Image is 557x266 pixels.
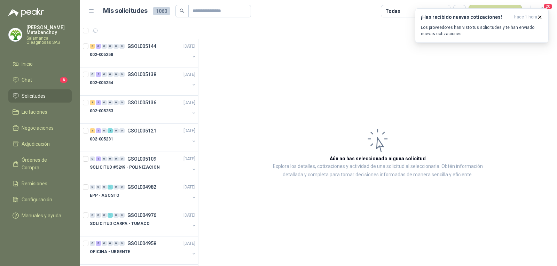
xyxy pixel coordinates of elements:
div: 1 [96,156,101,161]
p: GSOL004982 [127,185,156,190]
img: Company Logo [9,28,22,41]
p: [DATE] [183,99,195,106]
button: Nueva solicitud [469,5,522,17]
p: OFICINA - URGENTE [90,249,130,255]
div: 1 [90,100,95,105]
div: 0 [102,213,107,218]
a: Solicitudes [8,89,72,103]
div: 0 [119,213,125,218]
a: 3 1 0 8 0 0 GSOL005121[DATE] 002-005231 [90,127,197,149]
p: Los proveedores han visto tus solicitudes y te han enviado nuevas cotizaciones. [421,24,543,37]
div: 6 [96,44,101,49]
p: [DATE] [183,128,195,134]
span: Inicio [22,60,33,68]
a: 0 1 0 0 0 0 GSOL005109[DATE] SOLICITUD #5249 - POLINIZACIÓN [90,155,197,177]
p: [DATE] [183,212,195,219]
p: [DATE] [183,43,195,50]
div: 0 [119,156,125,161]
a: Adjudicación [8,137,72,151]
p: GSOL005109 [127,156,156,161]
div: 0 [90,213,95,218]
a: Órdenes de Compra [8,153,72,174]
span: 20 [543,3,553,10]
p: SOLICITUD #5249 - POLINIZACIÓN [90,164,159,171]
p: 002-005258 [90,51,113,58]
div: 0 [113,156,119,161]
span: Adjudicación [22,140,50,148]
div: 0 [108,72,113,77]
h1: Mis solicitudes [103,6,148,16]
div: 0 [108,100,113,105]
div: 2 [96,72,101,77]
a: 0 5 0 0 0 0 GSOL004958[DATE] OFICINA - URGENTE [90,239,197,261]
a: 1 4 0 0 0 0 GSOL005136[DATE] 002-005253 [90,98,197,121]
div: 0 [113,241,119,246]
p: 002-005253 [90,108,113,114]
div: 3 [90,128,95,133]
div: 0 [113,44,119,49]
p: SOLICITUD CARPA - TUMACO [90,220,150,227]
div: 0 [119,185,125,190]
span: Configuración [22,196,52,203]
span: Negociaciones [22,124,54,132]
div: 1 [96,128,101,133]
div: 0 [108,241,113,246]
div: 0 [102,185,107,190]
span: Licitaciones [22,108,47,116]
div: 0 [113,185,119,190]
h3: ¡Has recibido nuevas cotizaciones! [421,14,511,20]
div: 0 [102,44,107,49]
div: 0 [113,100,119,105]
span: Manuales y ayuda [22,212,61,219]
p: GSOL004976 [127,213,156,218]
div: 4 [96,100,101,105]
div: 0 [119,128,125,133]
span: hace 1 hora [514,14,537,20]
p: [DATE] [183,240,195,247]
span: Remisiones [22,180,47,187]
div: 0 [119,241,125,246]
div: 0 [102,72,107,77]
span: 6 [60,77,68,83]
div: 1 [108,213,113,218]
img: Logo peakr [8,8,44,17]
div: 0 [119,44,125,49]
p: [DATE] [183,184,195,191]
p: GSOL005144 [127,44,156,49]
div: 0 [108,44,113,49]
p: EPP - AGOSTO [90,192,119,199]
a: 0 0 0 1 0 0 GSOL004982[DATE] EPP - AGOSTO [90,183,197,205]
div: 0 [102,241,107,246]
div: 0 [102,100,107,105]
span: search [180,8,185,13]
div: 0 [102,156,107,161]
p: GSOL004958 [127,241,156,246]
div: 3 [90,44,95,49]
p: 002-005254 [90,80,113,86]
p: GSOL005121 [127,128,156,133]
span: Chat [22,76,32,84]
a: 3 6 0 0 0 0 GSOL005144[DATE] 002-005258 [90,42,197,64]
div: 0 [108,156,113,161]
div: 0 [113,213,119,218]
div: 5 [96,241,101,246]
button: ¡Has recibido nuevas cotizaciones!hace 1 hora Los proveedores han visto tus solicitudes y te han ... [415,8,549,43]
h3: Aún no has seleccionado niguna solicitud [330,155,426,162]
span: 1060 [153,7,170,15]
div: 0 [102,128,107,133]
a: Inicio [8,57,72,71]
a: Licitaciones [8,105,72,119]
div: 0 [90,156,95,161]
p: Explora los detalles, cotizaciones y actividad de una solicitud al seleccionarla. Obtén informaci... [268,162,487,179]
div: 0 [90,241,95,246]
div: 0 [113,128,119,133]
div: 0 [90,185,95,190]
p: [DATE] [183,156,195,162]
p: [DATE] [183,71,195,78]
p: 002-005231 [90,136,113,143]
span: Órdenes de Compra [22,156,65,171]
p: GSOL005136 [127,100,156,105]
div: 0 [90,72,95,77]
p: Salamanca Oleaginosas SAS [26,36,72,45]
a: 0 2 0 0 0 0 GSOL005138[DATE] 002-005254 [90,70,197,92]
